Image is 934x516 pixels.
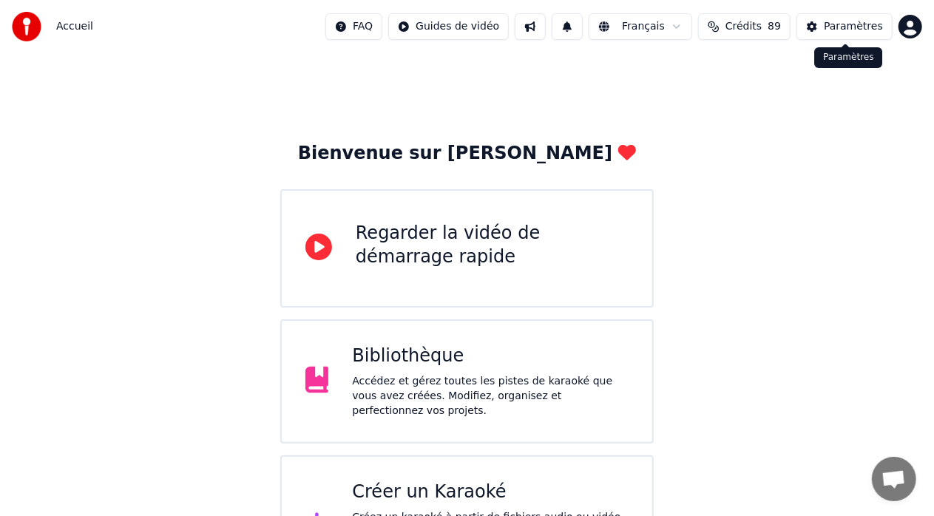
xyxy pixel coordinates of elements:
div: Ouvrir le chat [872,457,916,501]
span: 89 [768,19,781,34]
span: Crédits [725,19,762,34]
button: FAQ [325,13,382,40]
div: Créer un Karaoké [352,481,629,504]
img: youka [12,12,41,41]
div: Accédez et gérez toutes les pistes de karaoké que vous avez créées. Modifiez, organisez et perfec... [352,374,629,418]
div: Regarder la vidéo de démarrage rapide [356,222,629,269]
nav: breadcrumb [56,19,93,34]
button: Crédits89 [698,13,791,40]
div: Bienvenue sur [PERSON_NAME] [298,142,636,166]
div: Paramètres [824,19,883,34]
div: Paramètres [814,47,882,68]
div: Bibliothèque [352,344,629,368]
button: Paramètres [796,13,893,40]
button: Guides de vidéo [388,13,509,40]
span: Accueil [56,19,93,34]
